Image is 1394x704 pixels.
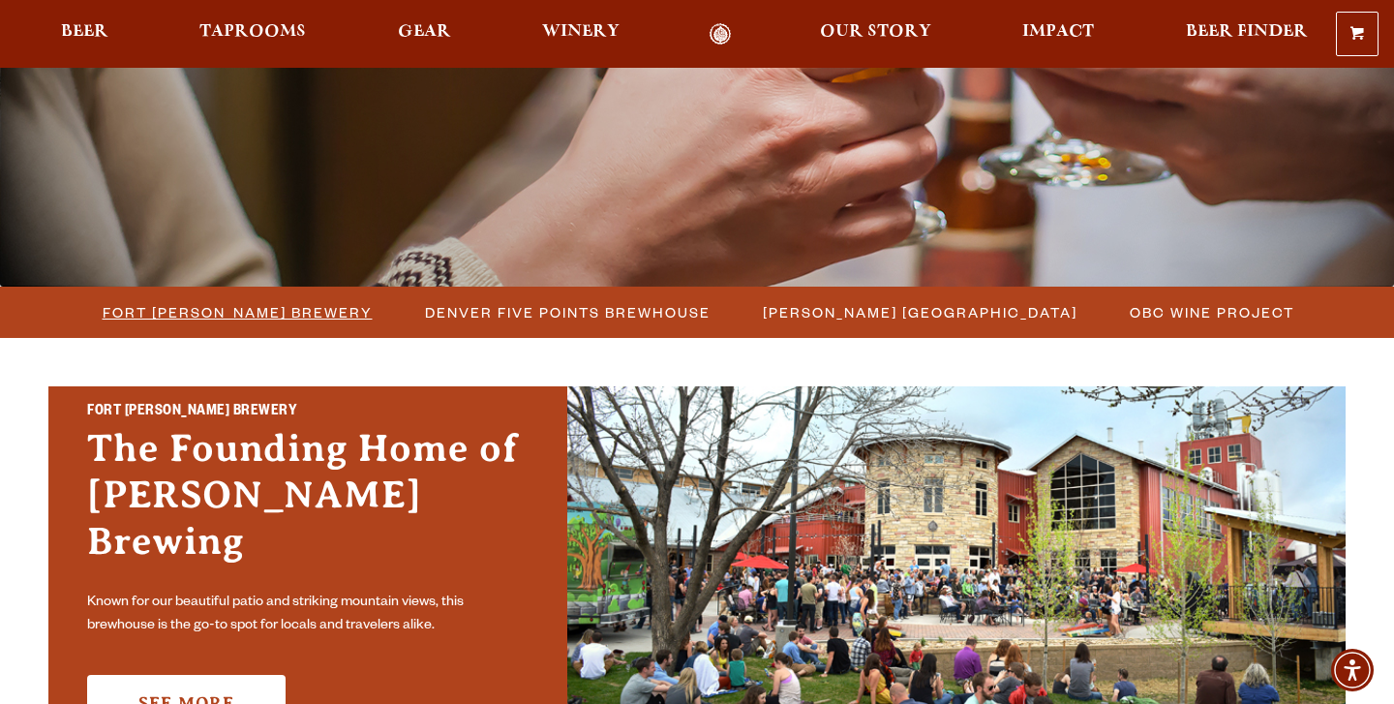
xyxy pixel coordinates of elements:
[1173,23,1320,46] a: Beer Finder
[385,23,464,46] a: Gear
[763,298,1077,326] span: [PERSON_NAME] [GEOGRAPHIC_DATA]
[48,23,121,46] a: Beer
[1022,24,1094,40] span: Impact
[530,23,632,46] a: Winery
[87,425,529,584] h3: The Founding Home of [PERSON_NAME] Brewing
[1118,298,1304,326] a: OBC Wine Project
[751,298,1087,326] a: [PERSON_NAME] [GEOGRAPHIC_DATA]
[103,298,373,326] span: Fort [PERSON_NAME] Brewery
[820,24,931,40] span: Our Story
[87,592,529,638] p: Known for our beautiful patio and striking mountain views, this brewhouse is the go-to spot for l...
[1010,23,1106,46] a: Impact
[398,24,451,40] span: Gear
[1331,649,1374,691] div: Accessibility Menu
[684,23,757,46] a: Odell Home
[87,400,529,425] h2: Fort [PERSON_NAME] Brewery
[542,24,620,40] span: Winery
[91,298,382,326] a: Fort [PERSON_NAME] Brewery
[413,298,720,326] a: Denver Five Points Brewhouse
[187,23,318,46] a: Taprooms
[1130,298,1294,326] span: OBC Wine Project
[425,298,711,326] span: Denver Five Points Brewhouse
[61,24,108,40] span: Beer
[199,24,306,40] span: Taprooms
[807,23,944,46] a: Our Story
[1186,24,1308,40] span: Beer Finder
